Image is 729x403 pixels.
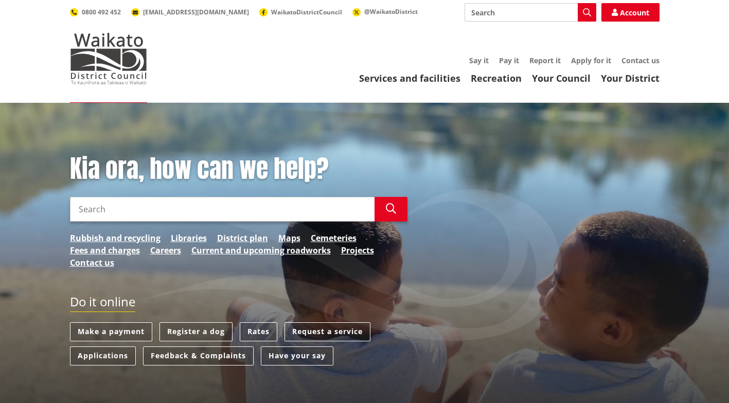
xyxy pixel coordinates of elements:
[70,197,375,222] input: Search input
[352,7,418,16] a: @WaikatoDistrict
[601,3,660,22] a: Account
[150,244,181,257] a: Careers
[364,7,418,16] span: @WaikatoDistrict
[70,8,121,16] a: 0800 492 452
[341,244,374,257] a: Projects
[70,33,147,84] img: Waikato District Council - Te Kaunihera aa Takiwaa o Waikato
[278,232,300,244] a: Maps
[70,257,114,269] a: Contact us
[465,3,596,22] input: Search input
[271,8,342,16] span: WaikatoDistrictCouncil
[70,295,135,313] h2: Do it online
[131,8,249,16] a: [EMAIL_ADDRESS][DOMAIN_NAME]
[70,244,140,257] a: Fees and charges
[311,232,357,244] a: Cemeteries
[259,8,342,16] a: WaikatoDistrictCouncil
[261,346,333,365] a: Have your say
[191,244,331,257] a: Current and upcoming roadworks
[571,56,611,65] a: Apply for it
[70,322,152,341] a: Make a payment
[621,56,660,65] a: Contact us
[529,56,561,65] a: Report it
[469,56,489,65] a: Say it
[82,8,121,16] span: 0800 492 452
[70,154,407,184] h1: Kia ora, how can we help?
[143,346,254,365] a: Feedback & Complaints
[471,72,522,84] a: Recreation
[601,72,660,84] a: Your District
[171,232,207,244] a: Libraries
[70,346,136,365] a: Applications
[285,322,370,341] a: Request a service
[217,232,268,244] a: District plan
[359,72,460,84] a: Services and facilities
[70,232,161,244] a: Rubbish and recycling
[143,8,249,16] span: [EMAIL_ADDRESS][DOMAIN_NAME]
[532,72,591,84] a: Your Council
[159,322,233,341] a: Register a dog
[240,322,277,341] a: Rates
[499,56,519,65] a: Pay it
